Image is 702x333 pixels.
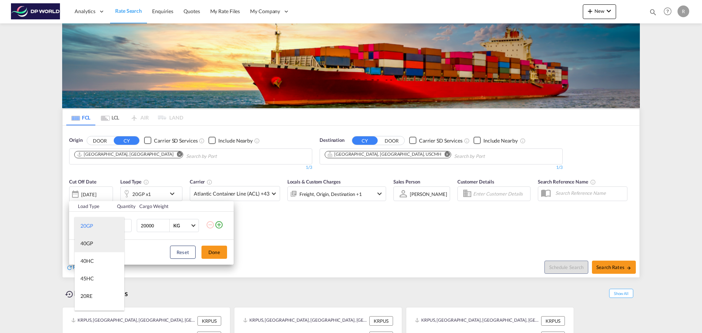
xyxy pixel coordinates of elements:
[80,257,94,265] div: 40HC
[80,222,93,230] div: 20GP
[80,310,93,317] div: 40RE
[80,275,94,282] div: 45HC
[80,292,93,300] div: 20RE
[80,240,93,247] div: 40GP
